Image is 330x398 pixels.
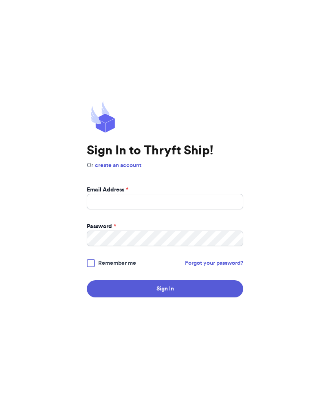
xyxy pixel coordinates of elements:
[95,163,141,168] a: create an account
[87,161,243,169] p: Or
[98,259,136,267] span: Remember me
[87,143,243,158] h1: Sign In to Thryft Ship!
[87,222,116,231] label: Password
[87,280,243,297] button: Sign In
[87,186,128,194] label: Email Address
[185,259,243,267] a: Forgot your password?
